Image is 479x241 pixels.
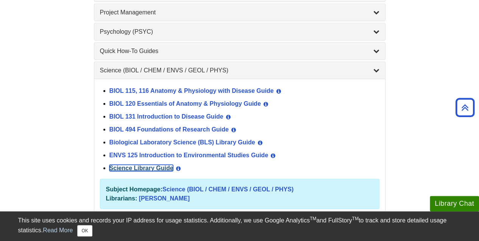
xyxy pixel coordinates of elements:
a: BIOL 115, 116 Anatomy & Physiology with Disease Guide [109,88,274,94]
div: Science (BIOL / CHEM / ENVS / GEOL / PHYS) [94,79,385,217]
a: Project Management [100,8,379,17]
a: Back to Top [453,102,477,113]
a: Quick How-To Guides [100,47,379,56]
button: Close [77,225,92,236]
a: BIOL 131 Introduction to Disease Guide [109,113,223,120]
div: This site uses cookies and records your IP address for usage statistics. Additionally, we use Goo... [18,216,461,236]
a: BIOL 120 Essentials of Anatomy & Physiology Guide [109,100,261,107]
a: BIOL 494 Foundations of Research Guide [109,126,229,133]
a: Science (BIOL / CHEM / ENVS / GEOL / PHYS) [162,186,293,192]
sup: TM [352,216,359,221]
a: [PERSON_NAME] [139,195,190,202]
a: Biological Laboratory Science (BLS) Library Guide [109,139,255,146]
a: Science Library Guide [109,165,173,171]
a: Psychology (PSYC) [100,27,379,36]
a: ENVS 125 Introduction to Environmental Studies Guide [109,152,268,158]
sup: TM [310,216,316,221]
strong: Subject Homepage: [106,186,162,192]
button: Library Chat [430,196,479,211]
a: Read More [43,227,73,233]
strong: Librarians: [106,195,137,202]
a: Science (BIOL / CHEM / ENVS / GEOL / PHYS) [100,66,379,75]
